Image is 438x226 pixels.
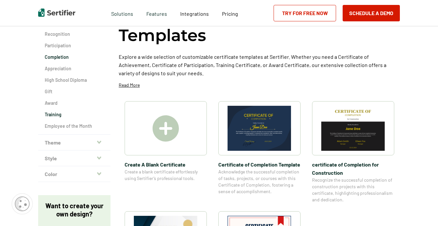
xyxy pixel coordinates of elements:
span: Create A Blank Certificate [125,160,207,169]
span: Solutions [111,9,133,17]
a: Employee of the Month [45,123,104,129]
a: Certificate of Completion TemplateCertificate of Completion TemplateAcknowledge the successful co... [218,101,301,203]
img: certificate of Completion for Construction [321,106,385,151]
span: Certificate of Completion Template [218,160,301,169]
span: Integrations [180,11,209,17]
p: Explore a wide selection of customizable certificate templates at Sertifier. Whether you need a C... [119,53,400,77]
span: certificate of Completion for Construction [312,160,394,177]
a: Try for Free Now [274,5,336,21]
span: Recognize the successful completion of construction projects with this certificate, highlighting ... [312,177,394,203]
a: Pricing [222,9,238,17]
a: Completion [45,54,104,60]
span: Acknowledge the successful completion of tasks, projects, or courses with this Certificate of Com... [218,169,301,195]
a: Training [45,111,104,118]
a: Recognition [45,31,104,37]
a: Integrations [180,9,209,17]
a: Award [45,100,104,106]
button: Theme [38,135,110,150]
button: Color [38,166,110,182]
a: Gift [45,88,104,95]
p: Want to create your own design? [45,202,104,218]
a: Appreciation [45,65,104,72]
a: High School Diploma [45,77,104,83]
p: Read More [119,82,140,88]
span: Features [146,9,167,17]
span: Pricing [222,11,238,17]
div: Category [38,19,110,135]
button: Schedule a Demo [343,5,400,21]
iframe: Chat Widget [405,194,438,226]
a: Participation [45,42,104,49]
a: certificate of Completion for Constructioncertificate of Completion for ConstructionRecognize the... [312,101,394,203]
img: Certificate of Completion Template [228,106,291,151]
img: Create A Blank Certificate [153,115,179,142]
span: Create a blank certificate effortlessly using Sertifier’s professional tools. [125,169,207,182]
img: Sertifier | Digital Credentialing Platform [38,9,75,17]
button: Style [38,150,110,166]
img: Cookie Popup Icon [15,196,30,211]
